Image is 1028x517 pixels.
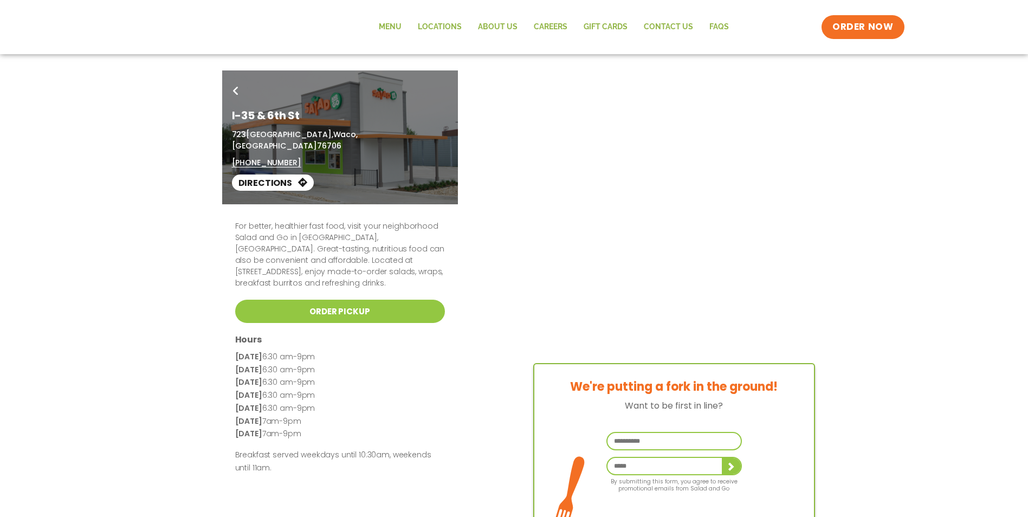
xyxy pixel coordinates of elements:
p: 6:30 am-9pm [235,376,445,389]
span: [GEOGRAPHIC_DATA] [232,140,318,151]
span: Waco, [333,129,358,140]
a: Locations [410,15,470,40]
span: [GEOGRAPHIC_DATA], [246,129,333,140]
a: ORDER NOW [822,15,904,39]
p: By submitting this form, you agree to receive promotional emails from Salad and Go [606,475,742,492]
strong: [DATE] [235,377,262,387]
strong: [DATE] [235,416,262,426]
h1: I-35 & 6th St [232,107,448,124]
h3: We're putting a fork in the ground! [534,380,814,393]
p: 6:30 am-9pm [235,364,445,377]
p: 6:30 am-9pm [235,389,445,402]
strong: [DATE] [235,428,262,439]
a: [PHONE_NUMBER] [232,157,301,169]
p: 6:30 am-9pm [235,402,445,415]
strong: [DATE] [235,390,262,400]
strong: [DATE] [235,351,262,362]
p: For better, healthier fast food, visit your neighborhood Salad and Go in [GEOGRAPHIC_DATA], [GEOG... [235,221,445,289]
span: 723 [232,129,247,140]
span: ORDER NOW [832,21,893,34]
a: Order Pickup [235,300,445,323]
a: Directions [232,175,314,191]
img: new-SAG-logo-768×292 [124,5,287,49]
strong: [DATE] [235,403,262,413]
a: FAQs [701,15,737,40]
nav: Menu [371,15,737,40]
p: 6:30 am-9pm [235,351,445,364]
a: Menu [371,15,410,40]
a: Careers [526,15,576,40]
a: About Us [470,15,526,40]
h3: Hours [235,334,445,345]
p: Want to be first in line? [534,399,814,412]
p: 7am-9pm [235,428,445,441]
strong: [DATE] [235,364,262,375]
a: GIFT CARDS [576,15,636,40]
a: Contact Us [636,15,701,40]
p: Breakfast served weekdays until 10:30am, weekends until 11am. [235,449,445,475]
p: 7am-9pm [235,415,445,428]
span: 76706 [317,140,341,151]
